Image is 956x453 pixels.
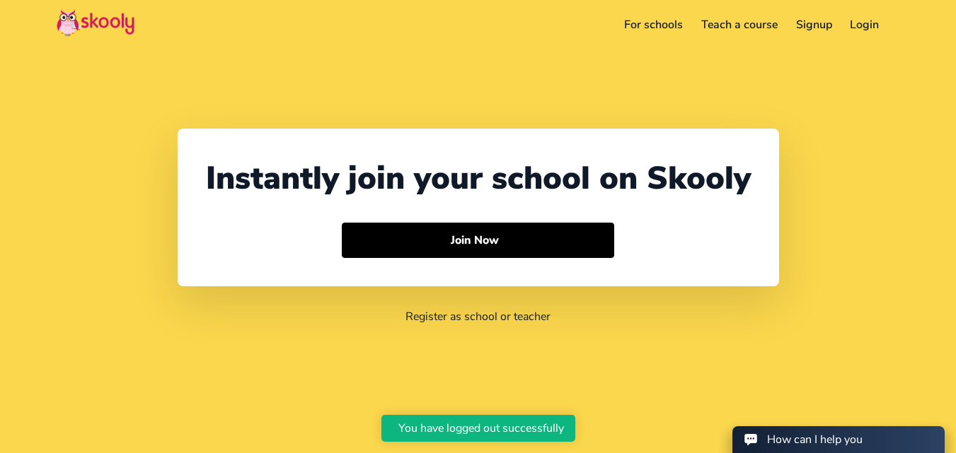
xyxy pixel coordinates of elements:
[787,13,841,36] a: Signup
[841,13,888,36] a: Login
[206,157,751,200] div: Instantly join your school on Skooly
[398,420,564,436] div: You have logged out successfully
[342,223,614,258] button: Join Now
[405,309,551,324] a: Register as school or teacher
[616,13,693,36] a: For schools
[692,13,787,36] a: Teach a course
[57,9,134,37] img: Skooly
